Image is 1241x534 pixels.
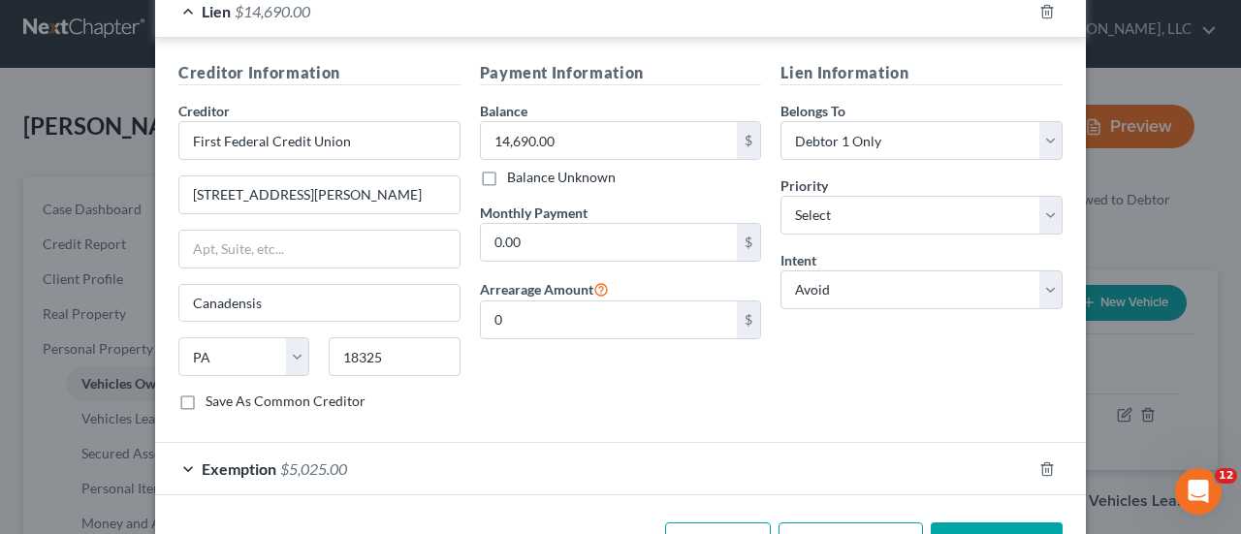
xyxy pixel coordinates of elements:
[780,250,816,270] label: Intent
[481,122,738,159] input: 0.00
[480,203,588,223] label: Monthly Payment
[202,459,276,478] span: Exemption
[235,2,310,20] span: $14,690.00
[480,277,609,300] label: Arrearage Amount
[480,101,527,121] label: Balance
[202,2,231,20] span: Lien
[206,392,366,411] label: Save As Common Creditor
[507,168,616,187] label: Balance Unknown
[481,224,738,261] input: 0.00
[481,301,738,338] input: 0.00
[179,176,460,213] input: Enter address...
[737,224,760,261] div: $
[1215,468,1237,484] span: 12
[780,177,828,194] span: Priority
[780,103,845,119] span: Belongs To
[1175,468,1222,515] iframe: Intercom live chat
[178,61,461,85] h5: Creditor Information
[179,231,460,267] input: Apt, Suite, etc...
[329,337,460,376] input: Enter zip...
[737,301,760,338] div: $
[179,285,460,322] input: Enter city...
[480,61,762,85] h5: Payment Information
[780,61,1063,85] h5: Lien Information
[280,459,347,478] span: $5,025.00
[178,121,461,160] input: Search creditor by name...
[737,122,760,159] div: $
[178,103,230,119] span: Creditor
